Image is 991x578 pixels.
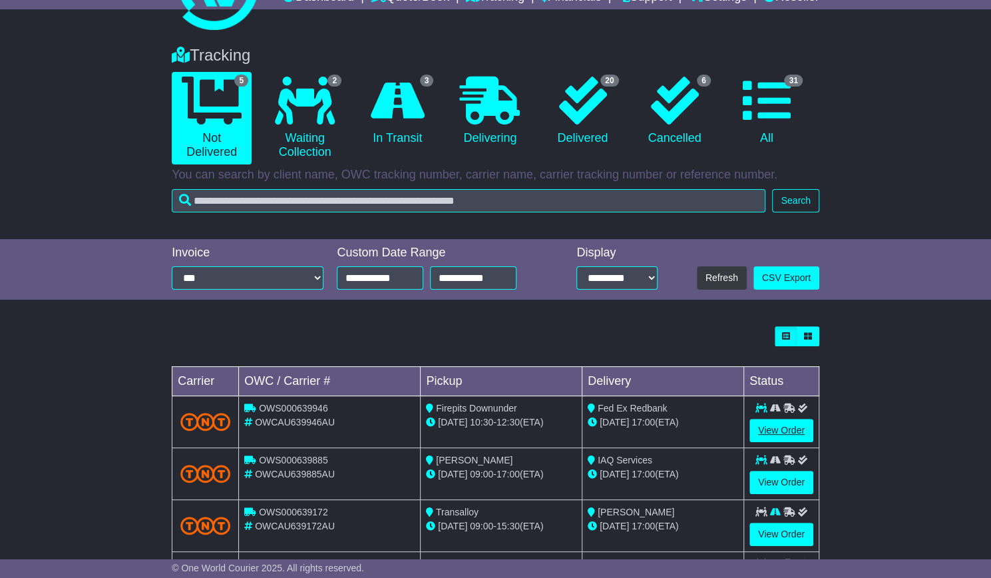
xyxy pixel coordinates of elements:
span: [DATE] [600,521,629,531]
a: 5 Not Delivered [172,72,252,164]
p: You can search by client name, OWC tracking number, carrier name, carrier tracking number or refe... [172,168,819,182]
span: 09:00 [470,521,493,531]
div: - (ETA) [426,519,576,533]
a: 6 Cancelled [636,72,714,150]
div: (ETA) [588,416,738,430]
span: OWCAU639885AU [255,469,335,479]
span: 17:00 [632,521,655,531]
span: OWS000639946 [259,403,328,414]
a: View Order [749,471,813,494]
button: Search [772,189,819,212]
a: CSV Export [753,266,819,290]
span: 17:00 [632,417,655,428]
span: [DATE] [438,521,467,531]
span: OWS000639172 [259,507,328,517]
div: Custom Date Range [337,246,544,260]
span: 5 [234,75,248,87]
span: © One World Courier 2025. All rights reserved. [172,563,364,573]
div: - (ETA) [426,467,576,481]
span: 17:00 [496,469,520,479]
button: Refresh [697,266,747,290]
span: Transalloy [436,507,479,517]
a: Delivering [450,72,530,150]
img: TNT_Domestic.png [180,465,230,483]
span: 09:00 [470,469,493,479]
span: 12:30 [496,417,520,428]
span: 3 [420,75,434,87]
span: [DATE] [600,417,629,428]
span: OWCAU639946AU [255,417,335,428]
span: [DATE] [600,469,629,479]
span: IAQ Services [598,455,652,465]
span: 20 [600,75,618,87]
td: Delivery [582,367,744,396]
a: 20 Delivered [543,72,622,150]
div: Invoice [172,246,323,260]
td: Carrier [172,367,239,396]
a: View Order [749,523,813,546]
a: 2 Waiting Collection [265,72,345,164]
span: 15:30 [496,521,520,531]
img: TNT_Domestic.png [180,413,230,431]
img: TNT_Domestic.png [180,517,230,535]
span: [DATE] [438,469,467,479]
a: 31 All [727,72,806,150]
a: 3 In Transit [358,72,437,150]
span: Firepits Downunder [436,403,516,414]
div: (ETA) [588,467,738,481]
span: OWCAU639172AU [255,521,335,531]
span: Fed Ex Redbank [598,403,667,414]
span: 17:00 [632,469,655,479]
span: 2 [327,75,341,87]
td: Pickup [421,367,582,396]
span: 6 [697,75,711,87]
div: - (ETA) [426,416,576,430]
td: OWC / Carrier # [239,367,421,396]
span: 10:30 [470,417,493,428]
a: View Order [749,419,813,442]
div: (ETA) [588,519,738,533]
span: OWS000639885 [259,455,328,465]
span: [DATE] [438,417,467,428]
span: 31 [784,75,802,87]
div: Tracking [165,46,826,65]
span: [PERSON_NAME] [598,507,674,517]
div: Display [576,246,657,260]
td: Status [744,367,819,396]
span: [PERSON_NAME] [436,455,512,465]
